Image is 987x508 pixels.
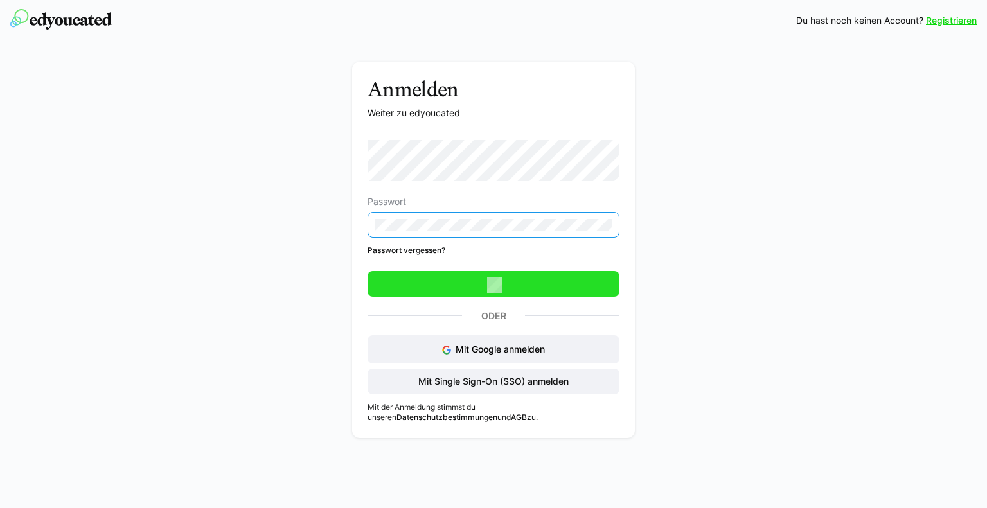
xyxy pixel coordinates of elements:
[368,402,619,423] p: Mit der Anmeldung stimmst du unseren und zu.
[462,307,525,325] p: Oder
[368,77,619,101] h3: Anmelden
[511,412,527,422] a: AGB
[368,245,619,256] a: Passwort vergessen?
[416,375,571,388] span: Mit Single Sign-On (SSO) anmelden
[368,335,619,363] button: Mit Google anmelden
[926,14,977,27] a: Registrieren
[368,197,406,207] span: Passwort
[368,369,619,394] button: Mit Single Sign-On (SSO) anmelden
[456,344,545,355] span: Mit Google anmelden
[368,107,619,119] p: Weiter zu edyoucated
[796,14,923,27] span: Du hast noch keinen Account?
[396,412,497,422] a: Datenschutzbestimmungen
[10,9,112,30] img: edyoucated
